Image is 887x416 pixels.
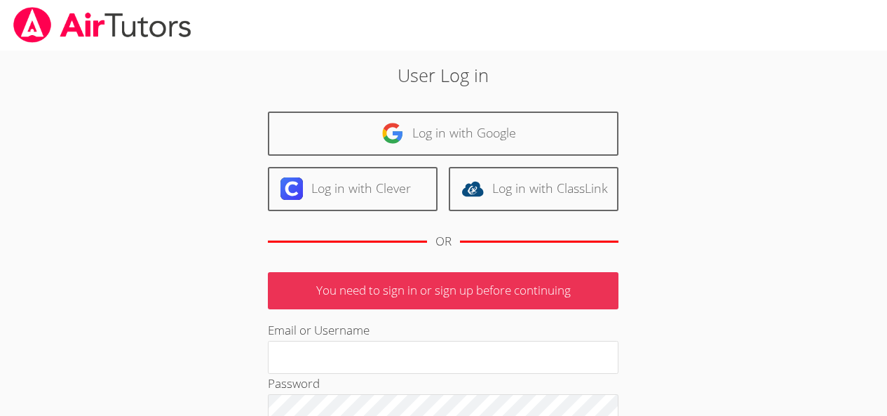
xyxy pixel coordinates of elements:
[12,7,193,43] img: airtutors_banner-c4298cdbf04f3fff15de1276eac7730deb9818008684d7c2e4769d2f7ddbe033.png
[435,232,452,252] div: OR
[268,272,618,309] p: You need to sign in or sign up before continuing
[204,62,683,88] h2: User Log in
[268,167,438,211] a: Log in with Clever
[268,322,370,338] label: Email or Username
[268,375,320,391] label: Password
[280,177,303,200] img: clever-logo-6eab21bc6e7a338710f1a6ff85c0baf02591cd810cc4098c63d3a4b26e2feb20.svg
[461,177,484,200] img: classlink-logo-d6bb404cc1216ec64c9a2012d9dc4662098be43eaf13dc465df04b49fa7ab582.svg
[381,122,404,145] img: google-logo-50288ca7cdecda66e5e0955fdab243c47b7ad437acaf1139b6f446037453330a.svg
[449,167,618,211] a: Log in with ClassLink
[268,112,618,156] a: Log in with Google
